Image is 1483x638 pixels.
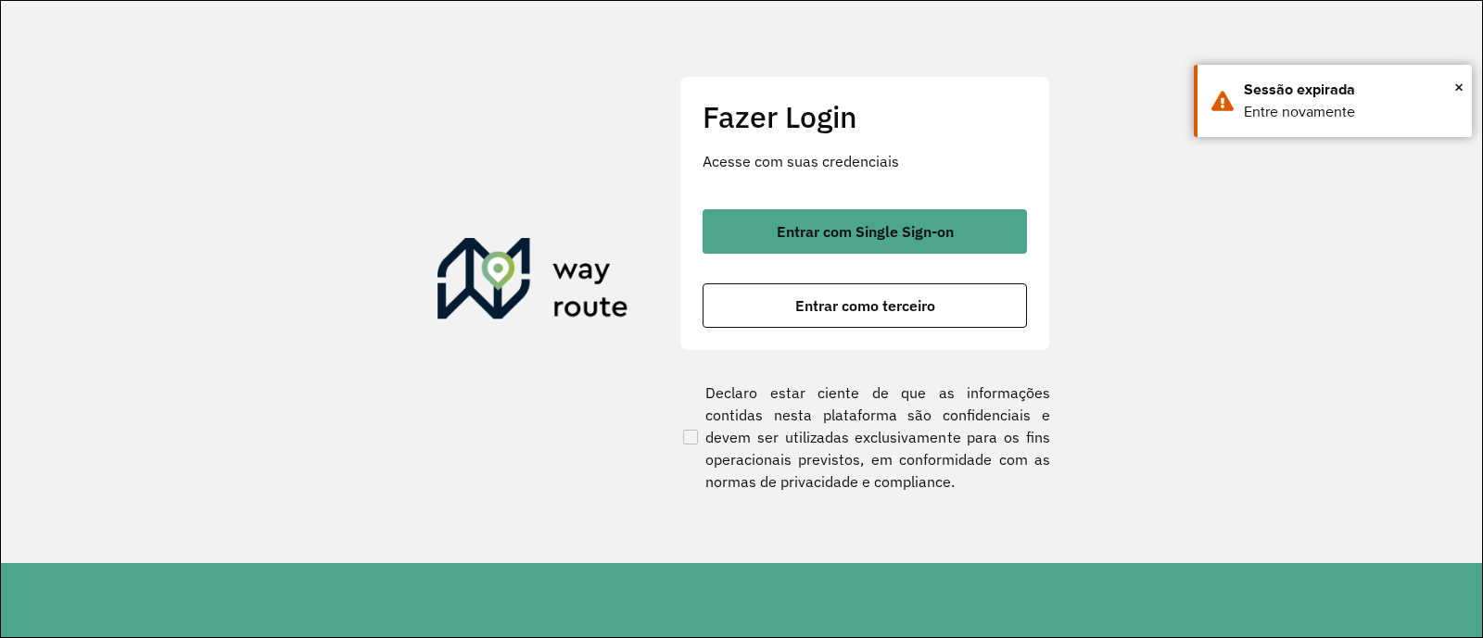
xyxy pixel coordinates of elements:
button: button [703,209,1027,254]
label: Declaro estar ciente de que as informações contidas nesta plataforma são confidenciais e devem se... [679,382,1050,493]
div: Sessão expirada [1244,79,1458,101]
button: button [703,283,1027,328]
div: Entre novamente [1244,101,1458,123]
h2: Fazer Login [703,99,1027,134]
span: Entrar com Single Sign-on [777,224,954,239]
p: Acesse com suas credenciais [703,150,1027,172]
button: Close [1454,73,1464,101]
span: Entrar como terceiro [795,298,935,313]
img: Roteirizador AmbevTech [437,238,628,327]
span: × [1454,73,1464,101]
